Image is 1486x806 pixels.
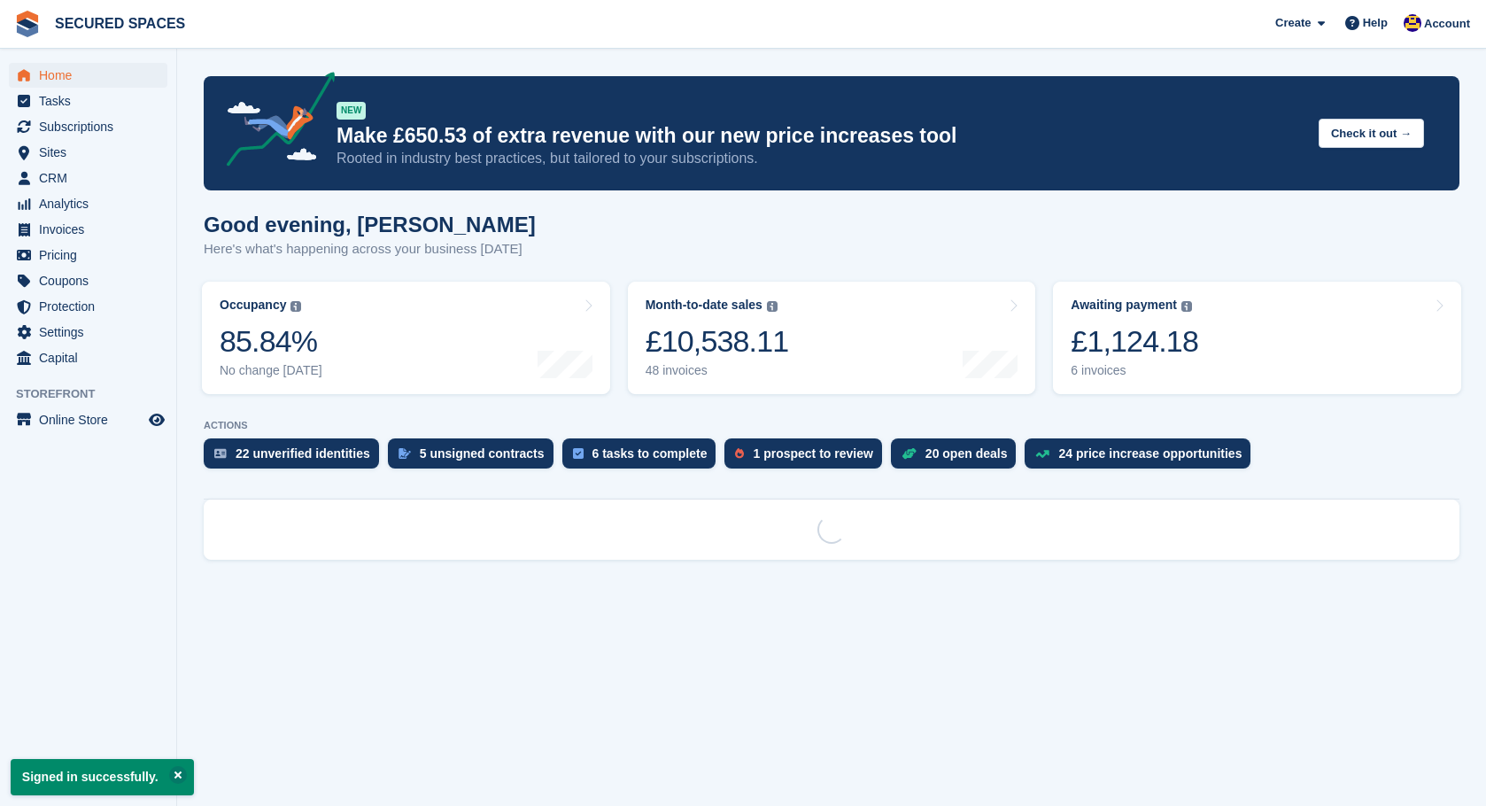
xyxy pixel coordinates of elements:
[337,123,1304,149] p: Make £650.53 of extra revenue with our new price increases tool
[9,294,167,319] a: menu
[925,446,1008,461] div: 20 open deals
[9,243,167,267] a: menu
[1404,14,1421,32] img: Carl Mirauer
[39,191,145,216] span: Analytics
[204,438,388,477] a: 22 unverified identities
[735,448,744,459] img: prospect-51fa495bee0391a8d652442698ab0144808aea92771e9ea1ae160a38d050c398.svg
[628,282,1036,394] a: Month-to-date sales £10,538.11 48 invoices
[48,9,192,38] a: SECURED SPACES
[39,217,145,242] span: Invoices
[9,63,167,88] a: menu
[724,438,890,477] a: 1 prospect to review
[39,166,145,190] span: CRM
[9,217,167,242] a: menu
[220,298,286,313] div: Occupancy
[204,239,536,260] p: Here's what's happening across your business [DATE]
[39,407,145,432] span: Online Store
[1424,15,1470,33] span: Account
[39,89,145,113] span: Tasks
[9,320,167,345] a: menu
[646,363,789,378] div: 48 invoices
[220,323,322,360] div: 85.84%
[204,213,536,236] h1: Good evening, [PERSON_NAME]
[236,446,370,461] div: 22 unverified identities
[214,448,227,459] img: verify_identity-adf6edd0f0f0b5bbfe63781bf79b02c33cf7c696d77639b501bdc392416b5a36.svg
[1053,282,1461,394] a: Awaiting payment £1,124.18 6 invoices
[39,63,145,88] span: Home
[9,114,167,139] a: menu
[39,345,145,370] span: Capital
[1071,363,1198,378] div: 6 invoices
[1319,119,1424,148] button: Check it out →
[1071,298,1177,313] div: Awaiting payment
[1363,14,1388,32] span: Help
[16,385,176,403] span: Storefront
[646,323,789,360] div: £10,538.11
[9,407,167,432] a: menu
[753,446,872,461] div: 1 prospect to review
[39,268,145,293] span: Coupons
[39,243,145,267] span: Pricing
[399,448,411,459] img: contract_signature_icon-13c848040528278c33f63329250d36e43548de30e8caae1d1a13099fd9432cc5.svg
[646,298,762,313] div: Month-to-date sales
[220,363,322,378] div: No change [DATE]
[388,438,562,477] a: 5 unsigned contracts
[9,345,167,370] a: menu
[1058,446,1242,461] div: 24 price increase opportunities
[767,301,778,312] img: icon-info-grey-7440780725fd019a000dd9b08b2336e03edf1995a4989e88bcd33f0948082b44.svg
[902,447,917,460] img: deal-1b604bf984904fb50ccaf53a9ad4b4a5d6e5aea283cecdc64d6e3604feb123c2.svg
[337,102,366,120] div: NEW
[9,268,167,293] a: menu
[1035,450,1049,458] img: price_increase_opportunities-93ffe204e8149a01c8c9dc8f82e8f89637d9d84a8eef4429ea346261dce0b2c0.svg
[337,149,1304,168] p: Rooted in industry best practices, but tailored to your subscriptions.
[562,438,725,477] a: 6 tasks to complete
[11,759,194,795] p: Signed in successfully.
[39,320,145,345] span: Settings
[573,448,584,459] img: task-75834270c22a3079a89374b754ae025e5fb1db73e45f91037f5363f120a921f8.svg
[592,446,708,461] div: 6 tasks to complete
[9,191,167,216] a: menu
[1181,301,1192,312] img: icon-info-grey-7440780725fd019a000dd9b08b2336e03edf1995a4989e88bcd33f0948082b44.svg
[212,72,336,173] img: price-adjustments-announcement-icon-8257ccfd72463d97f412b2fc003d46551f7dbcb40ab6d574587a9cd5c0d94...
[204,420,1459,431] p: ACTIONS
[39,140,145,165] span: Sites
[9,89,167,113] a: menu
[146,409,167,430] a: Preview store
[39,114,145,139] span: Subscriptions
[9,166,167,190] a: menu
[1275,14,1311,32] span: Create
[891,438,1025,477] a: 20 open deals
[420,446,545,461] div: 5 unsigned contracts
[9,140,167,165] a: menu
[39,294,145,319] span: Protection
[202,282,610,394] a: Occupancy 85.84% No change [DATE]
[14,11,41,37] img: stora-icon-8386f47178a22dfd0bd8f6a31ec36ba5ce8667c1dd55bd0f319d3a0aa187defe.svg
[1071,323,1198,360] div: £1,124.18
[290,301,301,312] img: icon-info-grey-7440780725fd019a000dd9b08b2336e03edf1995a4989e88bcd33f0948082b44.svg
[1025,438,1259,477] a: 24 price increase opportunities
